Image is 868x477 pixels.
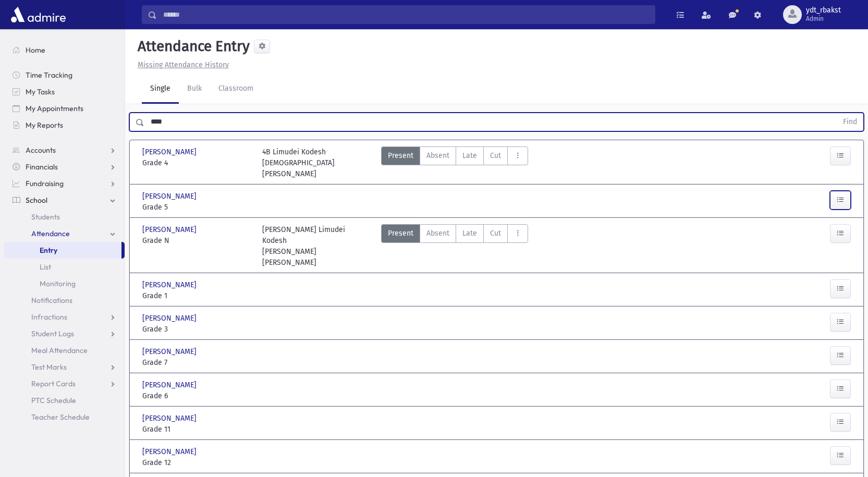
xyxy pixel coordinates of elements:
span: Monitoring [40,279,76,288]
a: Missing Attendance History [133,60,229,69]
a: Home [4,42,125,58]
a: Teacher Schedule [4,409,125,425]
span: Grade 1 [142,290,252,301]
a: Test Marks [4,359,125,375]
a: Attendance [4,225,125,242]
span: Fundraising [26,179,64,188]
span: Teacher Schedule [31,412,90,422]
div: AttTypes [381,146,528,179]
a: Monitoring [4,275,125,292]
span: Absent [426,150,449,161]
span: Grade 5 [142,202,252,213]
span: ydt_rbakst [806,6,841,15]
span: List [40,262,51,272]
a: My Tasks [4,83,125,100]
span: Late [462,150,477,161]
span: [PERSON_NAME] [142,191,199,202]
a: Single [142,75,179,104]
span: [PERSON_NAME] [142,380,199,390]
span: Late [462,228,477,239]
a: PTC Schedule [4,392,125,409]
span: Report Cards [31,379,76,388]
a: List [4,259,125,275]
span: Present [388,228,413,239]
span: Grade 7 [142,357,252,368]
span: Accounts [26,145,56,155]
span: Grade 6 [142,390,252,401]
button: Find [837,113,863,131]
span: Financials [26,162,58,172]
span: [PERSON_NAME] [142,446,199,457]
div: AttTypes [381,224,528,268]
a: Meal Attendance [4,342,125,359]
span: Notifications [31,296,72,305]
span: Entry [40,246,57,255]
span: Present [388,150,413,161]
a: Entry [4,242,121,259]
span: Infractions [31,312,67,322]
span: Students [31,212,60,222]
h5: Attendance Entry [133,38,250,55]
input: Search [157,5,655,24]
a: Students [4,209,125,225]
a: Infractions [4,309,125,325]
span: Admin [806,15,841,23]
a: My Reports [4,117,125,133]
div: [PERSON_NAME] Limudei Kodesh [PERSON_NAME] [PERSON_NAME] [262,224,372,268]
span: Cut [490,228,501,239]
img: AdmirePro [8,4,68,25]
span: Grade 12 [142,457,252,468]
span: Home [26,45,45,55]
a: Student Logs [4,325,125,342]
a: Classroom [210,75,262,104]
span: Meal Attendance [31,346,88,355]
span: [PERSON_NAME] [142,313,199,324]
span: School [26,195,47,205]
span: Time Tracking [26,70,72,80]
a: Report Cards [4,375,125,392]
span: Student Logs [31,329,74,338]
span: [PERSON_NAME] [142,146,199,157]
span: Attendance [31,229,70,238]
span: Grade 11 [142,424,252,435]
span: [PERSON_NAME] [142,413,199,424]
span: Absent [426,228,449,239]
span: My Tasks [26,87,55,96]
span: Grade N [142,235,252,246]
u: Missing Attendance History [138,60,229,69]
a: Accounts [4,142,125,158]
span: [PERSON_NAME] [142,346,199,357]
a: Fundraising [4,175,125,192]
a: Financials [4,158,125,175]
span: [PERSON_NAME] [142,224,199,235]
span: Cut [490,150,501,161]
span: Test Marks [31,362,67,372]
span: PTC Schedule [31,396,76,405]
a: Time Tracking [4,67,125,83]
span: My Reports [26,120,63,130]
span: [PERSON_NAME] [142,279,199,290]
a: School [4,192,125,209]
a: My Appointments [4,100,125,117]
span: Grade 3 [142,324,252,335]
span: My Appointments [26,104,83,113]
span: Grade 4 [142,157,252,168]
a: Notifications [4,292,125,309]
div: 4B Limudei Kodesh [DEMOGRAPHIC_DATA][PERSON_NAME] [262,146,372,179]
a: Bulk [179,75,210,104]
